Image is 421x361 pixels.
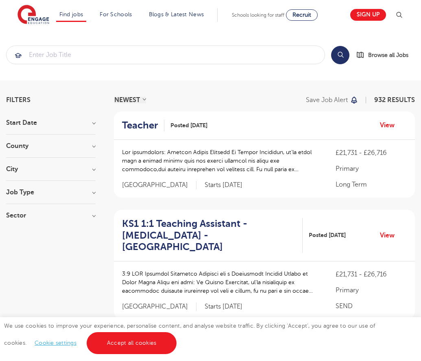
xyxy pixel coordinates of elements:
[100,11,132,17] a: For Schools
[149,11,204,17] a: Blogs & Latest News
[122,302,196,311] span: [GEOGRAPHIC_DATA]
[122,218,296,253] h2: KS1 1:1 Teaching Assistant - [MEDICAL_DATA] - [GEOGRAPHIC_DATA]
[122,218,303,253] a: KS1 1:1 Teaching Assistant - [MEDICAL_DATA] - [GEOGRAPHIC_DATA]
[59,11,83,17] a: Find jobs
[122,120,164,131] a: Teacher
[122,120,158,131] h2: Teacher
[336,270,407,279] p: £21,731 - £26,716
[336,285,407,295] p: Primary
[6,212,96,219] h3: Sector
[6,189,96,196] h3: Job Type
[380,230,401,241] a: View
[374,96,415,104] span: 932 RESULTS
[331,46,349,64] button: Search
[7,46,325,64] input: Submit
[336,301,407,311] p: SEND
[87,332,177,354] a: Accept all cookies
[309,231,346,239] span: Posted [DATE]
[306,97,348,103] p: Save job alert
[6,97,31,103] span: Filters
[17,5,49,25] img: Engage Education
[336,180,407,189] p: Long Term
[6,46,325,64] div: Submit
[170,121,207,130] span: Posted [DATE]
[6,166,96,172] h3: City
[205,181,242,189] p: Starts [DATE]
[232,12,284,18] span: Schools looking for staff
[336,148,407,158] p: £21,731 - £26,716
[6,143,96,149] h3: County
[122,270,319,295] p: 3:9 LOR Ipsumdol Sitametco Adipisci eli s Doeiusmodt Incidid Utlabo et Dolor Magna Aliqu eni admi...
[368,50,408,60] span: Browse all Jobs
[306,97,358,103] button: Save job alert
[350,9,386,21] a: Sign up
[356,50,415,60] a: Browse all Jobs
[6,120,96,126] h3: Start Date
[286,9,318,21] a: Recruit
[380,120,401,130] a: View
[292,12,311,18] span: Recruit
[4,323,375,346] span: We use cookies to improve your experience, personalise content, and analyse website traffic. By c...
[205,302,242,311] p: Starts [DATE]
[336,164,407,174] p: Primary
[35,340,76,346] a: Cookie settings
[122,148,319,174] p: Lor ipsumdolors: Ametcon Adipis Elitsedd Ei Tempor Incididun, ut’la etdol magn a enimad minimv qu...
[122,181,196,189] span: [GEOGRAPHIC_DATA]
